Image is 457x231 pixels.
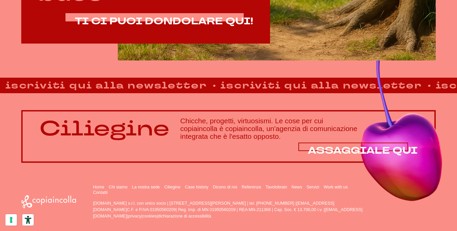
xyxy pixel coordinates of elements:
[214,78,426,93] strong: iscriviti qui alla newsletter
[180,117,418,140] h3: Chicche, progetti, virtuosismi. Le cose per cui copiaincolla è copiaincolla, un'agenzia di comuni...
[93,190,108,195] a: Contatti
[39,117,169,140] p: Ciliegine
[308,144,418,157] span: ASSAGGIALE QUI
[158,214,211,219] a: dichiarazione di accessibilità
[242,185,261,189] a: Referenze
[109,185,128,189] a: Chi siamo
[266,185,287,189] a: Tavolobrain
[308,146,418,156] a: ASSAGGIALE QUI
[128,214,141,219] a: privacy
[75,16,253,27] a: TI CI PUOI DONDOLARE QUI!
[213,185,237,189] a: Dicono di noi
[75,15,253,28] span: TI CI PUOI DONDOLARE QUI!
[292,185,302,189] a: News
[306,185,319,189] a: Servizi
[142,214,157,219] a: cookies
[185,185,209,189] a: Case history
[22,214,34,226] button: Strumenti di accessibilità
[93,200,367,219] p: [DOMAIN_NAME] s.r.l. con unico socio | [STREET_ADDRESS][PERSON_NAME] | tel. [PHONE_NUMBER] | C.F....
[164,185,181,189] a: Ciliegine
[93,185,104,189] a: Home
[324,185,348,189] a: Work with us
[5,214,17,226] button: Le tue preferenze relative al consenso per le tecnologie di tracciamento
[93,207,362,219] a: [EMAIL_ADDRESS][DOMAIN_NAME]
[132,185,160,189] a: La nostra sede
